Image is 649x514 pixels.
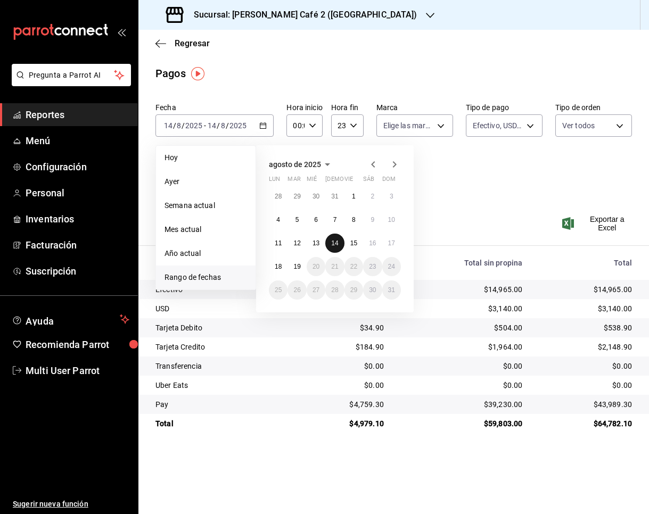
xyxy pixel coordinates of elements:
[401,399,522,410] div: $39,230.00
[191,67,204,80] img: Tooltip marker
[401,322,522,333] div: $504.00
[165,200,247,211] span: Semana actual
[307,361,384,371] div: $0.00
[287,257,306,276] button: 19 de agosto de 2025
[307,210,325,229] button: 6 de agosto de 2025
[313,286,319,294] abbr: 27 de agosto de 2025
[269,187,287,206] button: 28 de julio de 2025
[217,121,220,130] span: /
[363,176,374,187] abbr: sábado
[331,286,338,294] abbr: 28 de agosto de 2025
[29,70,114,81] span: Pregunta a Parrot AI
[269,176,280,187] abbr: lunes
[325,210,344,229] button: 7 de agosto de 2025
[163,121,173,130] input: --
[371,216,374,223] abbr: 9 de agosto de 2025
[331,263,338,270] abbr: 21 de agosto de 2025
[287,187,306,206] button: 29 de julio de 2025
[307,322,384,333] div: $34.90
[344,257,363,276] button: 22 de agosto de 2025
[388,216,395,223] abbr: 10 de agosto de 2025
[376,104,453,111] label: Marca
[226,121,229,130] span: /
[388,263,395,270] abbr: 24 de agosto de 2025
[344,280,363,300] button: 29 de agosto de 2025
[155,104,274,111] label: Fecha
[401,259,522,267] div: Total sin propina
[275,263,282,270] abbr: 18 de agosto de 2025
[325,234,344,253] button: 14 de agosto de 2025
[382,187,401,206] button: 3 de agosto de 2025
[390,193,393,200] abbr: 3 de agosto de 2025
[539,361,632,371] div: $0.00
[388,286,395,294] abbr: 31 de agosto de 2025
[466,104,543,111] label: Tipo de pago
[331,104,364,111] label: Hora fin
[369,286,376,294] abbr: 30 de agosto de 2025
[325,187,344,206] button: 31 de julio de 2025
[287,280,306,300] button: 26 de agosto de 2025
[175,38,210,48] span: Regresar
[363,187,382,206] button: 2 de agosto de 2025
[539,342,632,352] div: $2,148.90
[26,238,129,252] span: Facturación
[176,121,182,130] input: --
[155,380,290,391] div: Uber Eats
[165,176,247,187] span: Ayer
[269,210,287,229] button: 4 de agosto de 2025
[307,280,325,300] button: 27 de agosto de 2025
[220,121,226,130] input: --
[26,160,129,174] span: Configuración
[117,28,126,36] button: open_drawer_menu
[382,176,396,187] abbr: domingo
[165,224,247,235] span: Mes actual
[331,193,338,200] abbr: 31 de julio de 2025
[562,120,595,131] span: Ver todos
[269,158,334,171] button: agosto de 2025
[382,257,401,276] button: 24 de agosto de 2025
[331,239,338,247] abbr: 14 de agosto de 2025
[155,418,290,429] div: Total
[307,257,325,276] button: 20 de agosto de 2025
[352,193,356,200] abbr: 1 de agosto de 2025
[287,176,300,187] abbr: martes
[344,210,363,229] button: 8 de agosto de 2025
[26,264,129,278] span: Suscripción
[295,216,299,223] abbr: 5 de agosto de 2025
[307,342,384,352] div: $184.90
[293,286,300,294] abbr: 26 de agosto de 2025
[275,239,282,247] abbr: 11 de agosto de 2025
[26,134,129,148] span: Menú
[287,210,306,229] button: 5 de agosto de 2025
[155,65,186,81] div: Pagos
[344,234,363,253] button: 15 de agosto de 2025
[307,418,384,429] div: $4,979.10
[382,280,401,300] button: 31 de agosto de 2025
[564,215,632,232] button: Exportar a Excel
[382,210,401,229] button: 10 de agosto de 2025
[369,239,376,247] abbr: 16 de agosto de 2025
[363,257,382,276] button: 23 de agosto de 2025
[26,107,129,122] span: Reportes
[204,121,206,130] span: -
[185,9,417,21] h3: Sucursal: [PERSON_NAME] Café 2 ([GEOGRAPHIC_DATA])
[155,399,290,410] div: Pay
[293,239,300,247] abbr: 12 de agosto de 2025
[307,187,325,206] button: 30 de julio de 2025
[388,239,395,247] abbr: 17 de agosto de 2025
[307,234,325,253] button: 13 de agosto de 2025
[13,499,129,510] span: Sugerir nueva función
[325,257,344,276] button: 21 de agosto de 2025
[12,64,131,86] button: Pregunta a Parrot AI
[276,216,280,223] abbr: 4 de agosto de 2025
[182,121,185,130] span: /
[352,216,356,223] abbr: 8 de agosto de 2025
[185,121,203,130] input: ----
[401,342,522,352] div: $1,964.00
[350,286,357,294] abbr: 29 de agosto de 2025
[269,234,287,253] button: 11 de agosto de 2025
[165,152,247,163] span: Hoy
[555,104,632,111] label: Tipo de orden
[369,263,376,270] abbr: 23 de agosto de 2025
